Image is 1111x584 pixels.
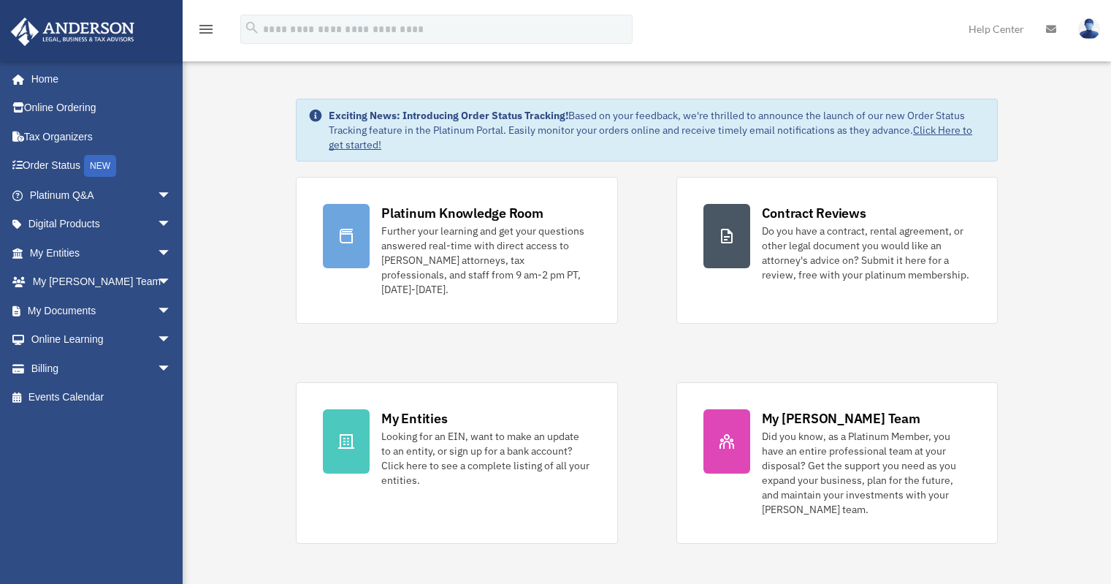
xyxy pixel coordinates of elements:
[197,20,215,38] i: menu
[157,181,186,211] span: arrow_drop_down
[157,296,186,326] span: arrow_drop_down
[157,238,186,268] span: arrow_drop_down
[197,26,215,38] a: menu
[1078,18,1100,39] img: User Pic
[10,325,194,354] a: Online Learningarrow_drop_down
[84,155,116,177] div: NEW
[676,382,998,544] a: My [PERSON_NAME] Team Did you know, as a Platinum Member, you have an entire professional team at...
[7,18,139,46] img: Anderson Advisors Platinum Portal
[329,109,568,122] strong: Exciting News: Introducing Order Status Tracking!
[381,409,447,428] div: My Entities
[157,210,186,240] span: arrow_drop_down
[10,383,194,412] a: Events Calendar
[10,296,194,325] a: My Documentsarrow_drop_down
[762,204,866,222] div: Contract Reviews
[157,325,186,355] span: arrow_drop_down
[296,177,617,324] a: Platinum Knowledge Room Further your learning and get your questions answered real-time with dire...
[762,409,920,428] div: My [PERSON_NAME] Team
[10,151,194,181] a: Order StatusNEW
[296,382,617,544] a: My Entities Looking for an EIN, want to make an update to an entity, or sign up for a bank accoun...
[762,224,971,282] div: Do you have a contract, rental agreement, or other legal document you would like an attorney's ad...
[157,268,186,297] span: arrow_drop_down
[381,224,590,297] div: Further your learning and get your questions answered real-time with direct access to [PERSON_NAM...
[10,268,194,297] a: My [PERSON_NAME] Teamarrow_drop_down
[10,64,186,94] a: Home
[381,429,590,488] div: Looking for an EIN, want to make an update to an entity, or sign up for a bank account? Click her...
[10,354,194,383] a: Billingarrow_drop_down
[244,20,260,36] i: search
[381,204,543,222] div: Platinum Knowledge Room
[676,177,998,324] a: Contract Reviews Do you have a contract, rental agreement, or other legal document you would like...
[762,429,971,517] div: Did you know, as a Platinum Member, you have an entire professional team at your disposal? Get th...
[10,94,194,123] a: Online Ordering
[329,108,985,152] div: Based on your feedback, we're thrilled to announce the launch of our new Order Status Tracking fe...
[157,354,186,384] span: arrow_drop_down
[329,124,972,151] a: Click Here to get started!
[10,181,194,210] a: Platinum Q&Aarrow_drop_down
[10,122,194,151] a: Tax Organizers
[10,238,194,268] a: My Entitiesarrow_drop_down
[10,210,194,239] a: Digital Productsarrow_drop_down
